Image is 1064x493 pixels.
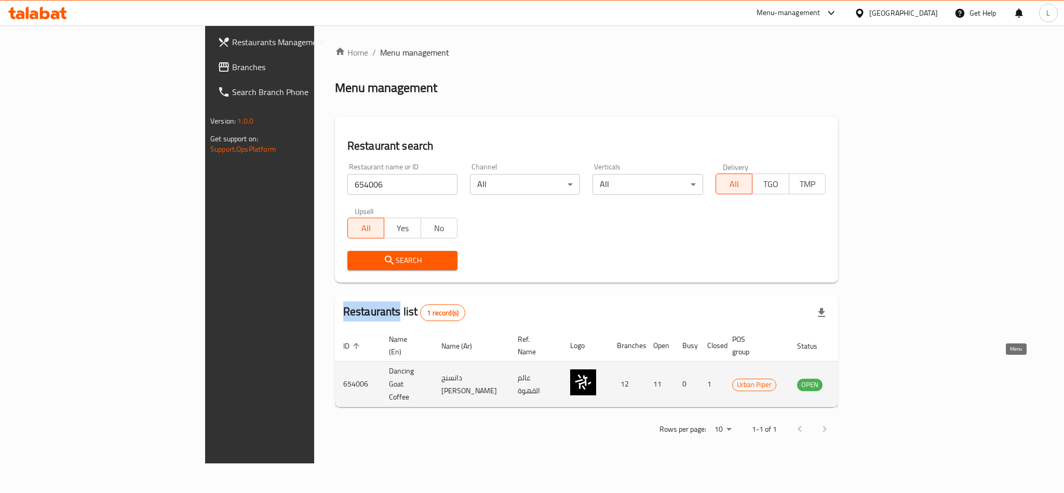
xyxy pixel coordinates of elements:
td: 0 [674,362,699,407]
td: عالم القهوة [509,362,562,407]
a: Search Branch Phone [209,79,383,104]
h2: Restaurant search [347,138,826,154]
button: TMP [789,174,826,194]
span: Name (En) [389,333,421,358]
img: Dancing Goat Coffee [570,369,596,395]
label: Upsell [355,207,374,215]
span: ID [343,340,363,352]
a: Restaurants Management [209,30,383,55]
div: Menu-management [757,7,820,19]
table: enhanced table [335,330,879,407]
div: Rows per page: [710,422,735,437]
span: Urban Piper [733,379,776,391]
span: Search [356,254,449,267]
th: Logo [562,330,609,362]
div: Export file [809,300,834,325]
span: L [1046,7,1050,19]
td: Dancing Goat Coffee [381,362,433,407]
th: Closed [699,330,724,362]
td: 1 [699,362,724,407]
span: All [352,221,380,236]
span: Status [797,340,831,352]
div: All [470,174,580,195]
button: Search [347,251,457,270]
span: No [425,221,453,236]
a: Branches [209,55,383,79]
span: OPEN [797,379,823,391]
button: TGO [752,174,789,194]
button: All [716,174,752,194]
span: TMP [793,177,821,192]
td: دانسنج [PERSON_NAME] [433,362,509,407]
td: 12 [609,362,645,407]
span: 1.0.0 [237,114,253,128]
th: Busy [674,330,699,362]
div: [GEOGRAPHIC_DATA] [869,7,938,19]
span: TGO [757,177,785,192]
input: Search for restaurant name or ID.. [347,174,457,195]
button: No [421,218,457,238]
span: Branches [232,61,374,73]
th: Open [645,330,674,362]
button: All [347,218,384,238]
th: Branches [609,330,645,362]
span: All [720,177,748,192]
h2: Restaurants list [343,304,465,321]
div: OPEN [797,379,823,391]
span: Ref. Name [518,333,549,358]
span: Search Branch Phone [232,86,374,98]
span: Restaurants Management [232,36,374,48]
div: Total records count [420,304,465,321]
span: Menu management [380,46,449,59]
td: 11 [645,362,674,407]
a: Support.OpsPlatform [210,142,276,156]
label: Delivery [723,163,749,170]
span: 1 record(s) [421,308,465,318]
h2: Menu management [335,79,437,96]
span: Yes [388,221,416,236]
span: Get support on: [210,132,258,145]
div: All [592,174,703,195]
span: Version: [210,114,236,128]
nav: breadcrumb [335,46,838,59]
p: Rows per page: [659,423,706,436]
span: POS group [732,333,776,358]
span: Name (Ar) [441,340,486,352]
p: 1-1 of 1 [752,423,777,436]
button: Yes [384,218,421,238]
